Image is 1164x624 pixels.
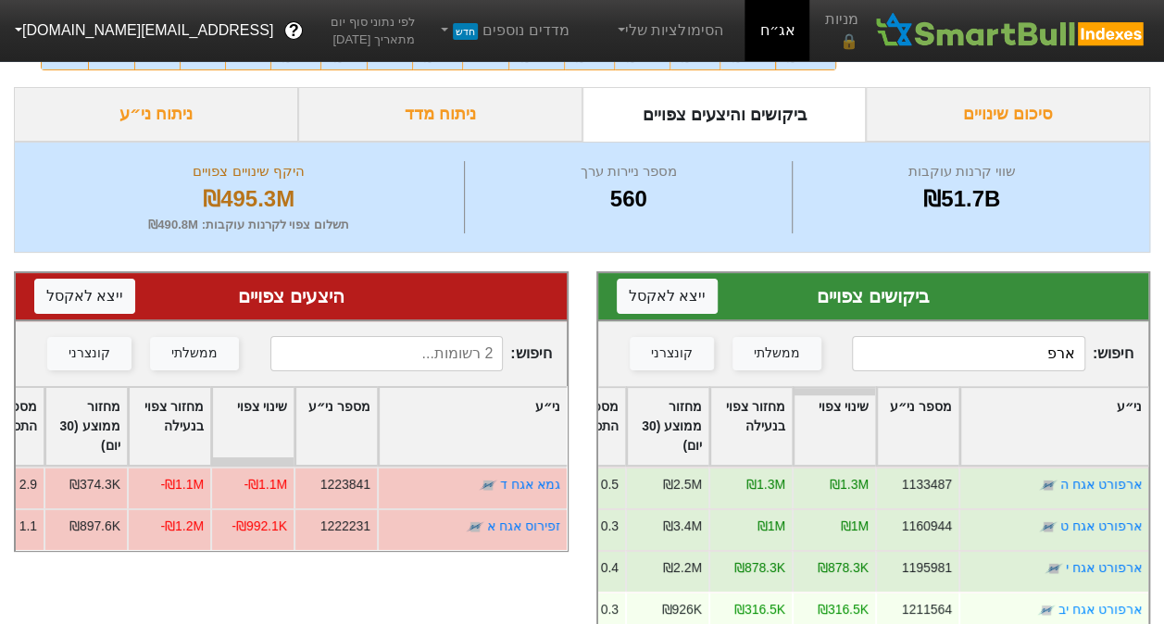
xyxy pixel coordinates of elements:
[630,337,714,370] button: קונצרני
[69,517,119,536] div: ₪897.6K
[289,19,299,44] span: ?
[1060,477,1142,492] a: ארפורט אגח ה
[270,336,503,371] input: 2 רשומות...
[852,336,1133,371] span: חיפוש :
[487,518,560,533] a: זפירוס אגח א
[732,337,821,370] button: ממשלתי
[601,558,619,578] div: 0.4
[617,279,718,314] button: ייצא לאקסל
[14,87,298,142] div: ניתוח ני״ע
[1039,476,1058,494] img: tase link
[663,475,702,494] div: ₪2.5M
[479,476,497,494] img: tase link
[1039,518,1058,536] img: tase link
[314,13,415,49] span: לפי נתוני סוף יום מתאריך [DATE]
[160,517,204,536] div: -₪1.2M
[902,558,952,578] div: 1195981
[734,558,785,578] div: ₪878.3K
[270,336,552,371] span: חיפוש :
[662,600,702,619] div: ₪926K
[818,558,869,578] div: ₪878.3K
[710,388,792,465] div: Toggle SortBy
[1066,560,1142,575] a: ארפורט אגח י
[1037,601,1056,619] img: tase link
[430,12,577,49] a: מדדים נוספיםחדש
[663,558,702,578] div: ₪2.2M
[1045,559,1063,578] img: tase link
[663,517,702,536] div: ₪3.4M
[34,279,135,314] button: ייצא לאקסל
[298,87,582,142] div: ניתוח מדד
[69,343,110,364] div: קונצרני
[244,475,287,494] div: -₪1.1M
[902,475,952,494] div: 1133487
[319,517,369,536] div: 1222231
[319,475,369,494] div: 1223841
[866,87,1150,142] div: סיכום שינויים
[797,182,1126,216] div: ₪51.7B
[627,388,708,465] div: Toggle SortBy
[1058,602,1142,617] a: ארפורט אגח יב
[797,161,1126,182] div: שווי קרנות עוקבות
[794,388,875,465] div: Toggle SortBy
[38,182,459,216] div: ₪495.3M
[295,388,377,465] div: Toggle SortBy
[38,161,459,182] div: היקף שינויים צפויים
[601,475,619,494] div: 0.5
[746,475,785,494] div: ₪1.3M
[232,517,287,536] div: -₪992.1K
[757,517,785,536] div: ₪1M
[500,477,560,492] a: גמא אגח ד
[734,600,785,619] div: ₪316.5K
[582,87,867,142] div: ביקושים והיצעים צפויים
[818,600,869,619] div: ₪316.5K
[453,23,478,40] span: חדש
[1060,518,1142,533] a: ארפורט אגח ט
[651,343,693,364] div: קונצרני
[601,600,619,619] div: 0.3
[19,517,36,536] div: 1.1
[469,161,787,182] div: מספר ניירות ערך
[212,388,294,465] div: Toggle SortBy
[469,182,787,216] div: 560
[877,388,958,465] div: Toggle SortBy
[69,475,119,494] div: ₪374.3K
[754,343,800,364] div: ממשלתי
[379,388,567,465] div: Toggle SortBy
[466,518,484,536] img: tase link
[38,216,459,234] div: תשלום צפוי לקרנות עוקבות : ₪490.8M
[129,388,210,465] div: Toggle SortBy
[19,475,36,494] div: 2.9
[601,517,619,536] div: 0.3
[150,337,239,370] button: ממשלתי
[872,12,1149,49] img: SmartBull
[830,475,869,494] div: ₪1.3M
[841,517,869,536] div: ₪1M
[960,388,1148,465] div: Toggle SortBy
[47,337,131,370] button: קונצרני
[45,388,127,465] div: Toggle SortBy
[34,282,548,310] div: היצעים צפויים
[160,475,204,494] div: -₪1.1M
[171,343,218,364] div: ממשלתי
[902,600,952,619] div: 1211564
[852,336,1084,371] input: 558 רשומות...
[902,517,952,536] div: 1160944
[607,12,731,49] a: הסימולציות שלי
[617,282,1131,310] div: ביקושים צפויים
